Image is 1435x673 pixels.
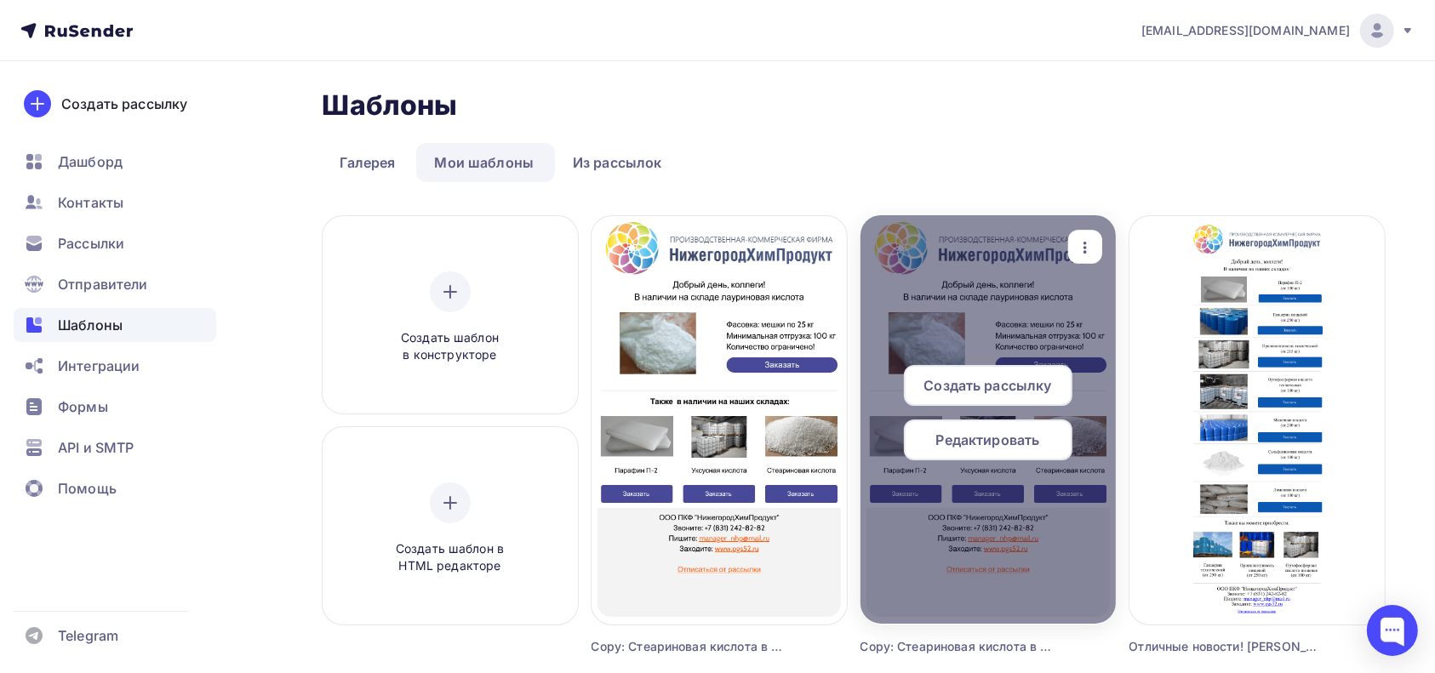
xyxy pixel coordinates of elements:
a: [EMAIL_ADDRESS][DOMAIN_NAME] [1141,14,1415,48]
div: Copy: Стеариновая кислота в наличии [860,638,1052,655]
a: Из рассылок [555,143,680,182]
span: API и SMTP [58,437,134,458]
span: Создать шаблон в конструкторе [369,329,531,364]
a: Формы [14,390,216,424]
span: Создать шаблон в HTML редакторе [369,540,531,575]
a: Мои шаблоны [416,143,552,182]
span: Помощь [58,478,117,499]
span: Формы [58,396,108,417]
span: Редактировать [936,430,1040,450]
span: Шаблоны [58,315,123,335]
div: Отличные новости! [PERSON_NAME] снова в наличии! [1129,638,1321,655]
h2: Шаблоны [323,88,458,123]
a: Галерея [323,143,414,182]
span: Telegram [58,625,118,646]
span: Контакты [58,192,123,213]
span: Дашборд [58,151,123,172]
a: Шаблоны [14,308,216,342]
span: Создать рассылку [923,375,1051,396]
span: [EMAIL_ADDRESS][DOMAIN_NAME] [1141,22,1350,39]
a: Дашборд [14,145,216,179]
div: Создать рассылку [61,94,187,114]
span: Интеграции [58,356,140,376]
a: Контакты [14,185,216,220]
a: Отправители [14,267,216,301]
span: Отправители [58,274,148,294]
div: Copy: Стеариновая кислота в наличии [592,638,783,655]
span: Рассылки [58,233,124,254]
a: Рассылки [14,226,216,260]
